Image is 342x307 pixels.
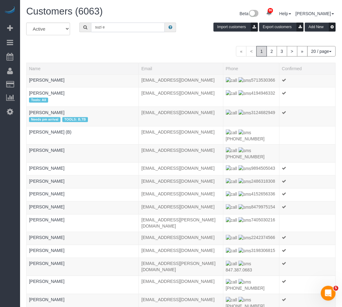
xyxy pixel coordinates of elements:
[29,171,136,173] div: Tags
[29,210,136,212] div: Tags
[239,77,252,83] img: sms
[226,204,237,211] img: call
[29,98,48,103] span: Tools: All
[223,189,279,202] td: Phone
[246,46,257,57] span: <
[226,297,237,303] img: call
[226,110,237,116] img: call
[62,117,88,122] span: TOOLS: B,TB
[239,248,252,254] img: sms
[226,166,275,171] span: 9894505043
[226,261,237,267] img: call
[239,279,252,285] img: sms
[139,107,223,126] td: Email
[321,286,336,301] iframe: Intercom live chat
[29,267,136,268] div: Tags
[223,126,279,144] td: Phone
[226,179,275,184] span: 2486318308
[29,148,65,153] a: [PERSON_NAME]
[29,261,65,266] a: [PERSON_NAME]
[226,192,275,197] span: 4152656336
[29,197,136,199] div: Tags
[29,166,65,171] a: [PERSON_NAME]
[139,202,223,215] td: Email
[239,261,252,267] img: sms
[29,279,65,284] a: [PERSON_NAME]
[279,202,336,215] td: Confirmed
[223,215,279,232] td: Phone
[279,126,336,144] td: Confirmed
[226,248,275,253] span: 3198306815
[267,46,277,57] a: 2
[226,148,265,159] span: [PHONE_NUMBER]
[26,6,103,17] span: Customers (6063)
[239,110,252,116] img: sms
[334,286,339,291] span: 5
[29,223,136,225] div: Tags
[139,74,223,87] td: Email
[223,144,279,162] td: Phone
[305,23,336,32] button: Add New
[223,258,279,276] td: Phone
[226,261,252,273] span: 847.387.0683
[139,63,223,74] th: Email
[29,192,65,197] a: [PERSON_NAME]
[279,245,336,258] td: Confirmed
[29,135,136,137] div: Tags
[279,232,336,245] td: Confirmed
[29,205,65,210] a: [PERSON_NAME]
[226,205,275,210] span: 8479975154
[223,245,279,258] td: Phone
[91,23,165,32] input: Search customers ...
[27,163,139,176] td: Name
[226,217,237,224] img: call
[279,11,291,16] a: Help
[287,46,298,57] a: >
[240,11,259,16] a: Beta
[223,232,279,245] td: Phone
[239,130,252,136] img: sms
[226,90,237,96] img: call
[223,163,279,176] td: Phone
[226,248,237,254] img: call
[29,235,65,240] a: [PERSON_NAME]
[259,23,304,32] button: Export customers
[27,202,139,215] td: Name
[226,165,237,172] img: call
[223,176,279,189] td: Phone
[279,176,336,189] td: Confirmed
[248,10,259,18] img: New interface
[29,83,136,85] div: Tags
[29,78,65,83] a: [PERSON_NAME]
[139,87,223,107] td: Email
[239,147,252,154] img: sms
[279,87,336,107] td: Confirmed
[27,276,139,294] td: Name
[27,63,139,74] th: Name
[226,110,275,115] span: 3124682949
[139,189,223,202] td: Email
[279,74,336,87] td: Confirmed
[226,235,237,241] img: call
[226,178,237,185] img: call
[29,91,65,96] a: [PERSON_NAME]
[226,279,237,285] img: call
[239,90,252,96] img: sms
[239,165,252,172] img: sms
[223,74,279,87] td: Phone
[139,276,223,294] td: Email
[226,147,237,154] img: call
[226,235,275,240] span: 2242374566
[239,191,252,198] img: sms
[29,153,136,155] div: Tags
[307,46,336,57] button: 20 / page
[279,189,336,202] td: Confirmed
[236,46,247,57] span: «
[223,202,279,215] td: Phone
[279,215,336,232] td: Confirmed
[279,107,336,126] td: Confirmed
[223,107,279,126] td: Phone
[223,276,279,294] td: Phone
[297,46,308,57] a: »
[214,23,258,32] button: Import customers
